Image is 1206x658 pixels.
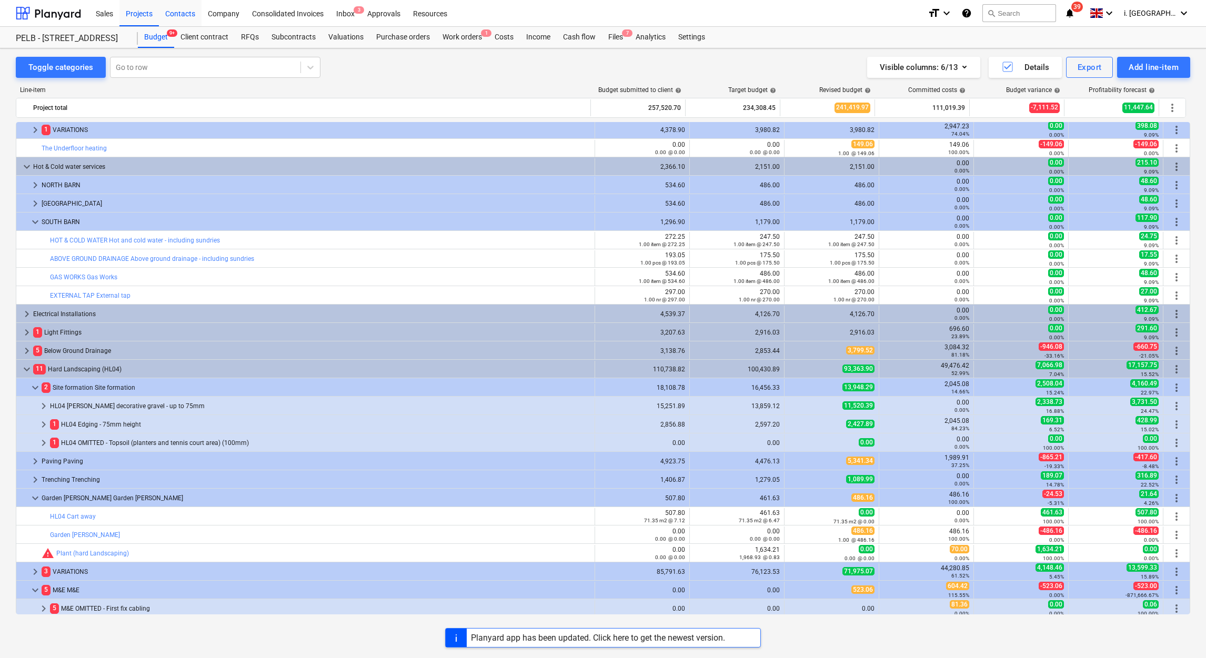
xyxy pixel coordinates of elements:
[436,27,488,48] a: Work orders1
[694,270,780,285] div: 486.00
[1049,298,1064,303] small: 0.00%
[1049,242,1064,248] small: 0.00%
[951,370,969,376] small: 52.99%
[789,288,875,303] div: 270.00
[42,122,590,138] div: VARIATIONS
[694,181,780,189] div: 486.00
[21,345,33,357] span: keyboard_arrow_right
[1122,103,1154,113] span: 11,447.64
[33,324,590,341] div: Light Fittings
[1048,232,1064,240] span: 0.00
[29,124,42,136] span: keyboard_arrow_right
[789,270,875,285] div: 486.00
[1170,510,1183,523] span: More actions
[867,57,980,78] button: Visible columns:6/13
[1144,316,1159,322] small: 9.09%
[1135,158,1159,167] span: 215.10
[29,455,42,468] span: keyboard_arrow_right
[828,241,875,247] small: 1.00 item @ 247.50
[42,177,590,194] div: NORTH BARN
[883,325,969,340] div: 696.60
[1153,608,1206,658] iframe: Chat Widget
[789,251,875,266] div: 175.50
[1144,224,1159,230] small: 9.09%
[957,87,966,94] span: help
[1048,177,1064,185] span: 0.00
[789,181,875,189] div: 486.00
[1144,298,1159,303] small: 9.09%
[33,361,590,378] div: Hard Landscaping (HL04)
[1144,132,1159,138] small: 9.09%
[1144,169,1159,175] small: 9.09%
[235,27,265,48] a: RFQs
[1048,250,1064,259] span: 0.00
[488,27,520,48] a: Costs
[883,215,969,229] div: 0.00
[989,57,1062,78] button: Details
[954,241,969,247] small: 0.00%
[1133,140,1159,148] span: -149.06
[33,364,46,374] span: 11
[1049,279,1064,285] small: 0.00%
[599,366,685,373] div: 110,738.82
[1049,187,1064,193] small: 0.00%
[883,233,969,248] div: 0.00
[1144,150,1159,156] small: 0.00%
[1117,57,1190,78] button: Add line-item
[879,99,965,116] div: 111,019.39
[21,363,33,376] span: keyboard_arrow_down
[1049,335,1064,340] small: 0.00%
[354,6,364,14] span: 3
[370,27,436,48] a: Purchase orders
[33,327,42,337] span: 1
[1139,269,1159,277] span: 48.60
[1049,261,1064,267] small: 0.00%
[1170,381,1183,394] span: More actions
[1139,250,1159,259] span: 17.55
[29,179,42,191] span: keyboard_arrow_right
[639,241,685,247] small: 1.00 item @ 272.25
[1139,353,1159,359] small: -21.05%
[629,27,672,48] a: Analytics
[33,346,42,356] span: 5
[1133,342,1159,351] span: -660.75
[50,237,220,244] a: HOT & COLD WATER Hot and cold water - including sundries
[598,86,681,94] div: Budget submitted to client
[1170,216,1183,228] span: More actions
[1147,87,1155,94] span: help
[1170,252,1183,265] span: More actions
[37,418,50,431] span: keyboard_arrow_right
[1144,242,1159,248] small: 9.09%
[322,27,370,48] div: Valuations
[1036,379,1064,388] span: 2,508.04
[954,278,969,284] small: 0.00%
[940,7,953,19] i: keyboard_arrow_down
[1066,57,1113,78] button: Export
[595,99,681,116] div: 257,520.70
[789,310,875,318] div: 4,126.70
[694,366,780,373] div: 100,430.89
[1170,602,1183,615] span: More actions
[1103,7,1115,19] i: keyboard_arrow_down
[1048,306,1064,314] span: 0.00
[694,141,780,156] div: 0.00
[1144,279,1159,285] small: 9.09%
[21,308,33,320] span: keyboard_arrow_right
[694,310,780,318] div: 4,126.70
[883,178,969,193] div: 0.00
[1039,342,1064,351] span: -946.08
[1170,418,1183,431] span: More actions
[622,29,632,37] span: 7
[1089,86,1155,94] div: Profitability forecast
[599,163,685,170] div: 2,366.10
[672,27,711,48] a: Settings
[33,342,590,359] div: Below Ground Drainage
[42,214,590,230] div: SOUTH BARN
[851,140,875,148] span: 149.06
[50,274,117,281] a: GAS WORKS Gas Works
[948,149,969,155] small: 100.00%
[1049,169,1064,175] small: 0.00%
[1048,158,1064,167] span: 0.00
[557,27,602,48] a: Cash flow
[16,57,106,78] button: Toggle categories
